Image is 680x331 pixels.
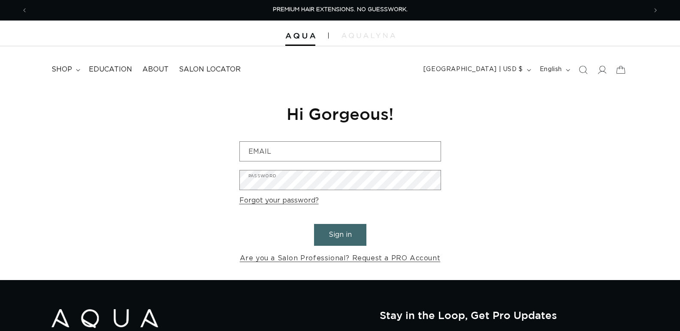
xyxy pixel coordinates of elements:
span: [GEOGRAPHIC_DATA] | USD $ [423,65,523,74]
button: Next announcement [646,2,665,18]
a: About [137,60,174,79]
span: Education [89,65,132,74]
input: Email [240,142,441,161]
a: Are you a Salon Professional? Request a PRO Account [240,252,441,265]
a: Forgot your password? [239,194,319,207]
button: Sign in [314,224,366,246]
img: Aqua Hair Extensions [285,33,315,39]
button: English [535,62,574,78]
span: About [142,65,169,74]
summary: Search [574,60,592,79]
button: [GEOGRAPHIC_DATA] | USD $ [418,62,535,78]
span: English [540,65,562,74]
h2: Stay in the Loop, Get Pro Updates [380,309,629,321]
a: Salon Locator [174,60,246,79]
a: Education [84,60,137,79]
span: Salon Locator [179,65,241,74]
img: aqualyna.com [342,33,395,38]
span: shop [51,65,72,74]
span: PREMIUM HAIR EXTENSIONS. NO GUESSWORK. [273,7,408,12]
summary: shop [46,60,84,79]
button: Previous announcement [15,2,34,18]
h1: Hi Gorgeous! [239,103,441,124]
